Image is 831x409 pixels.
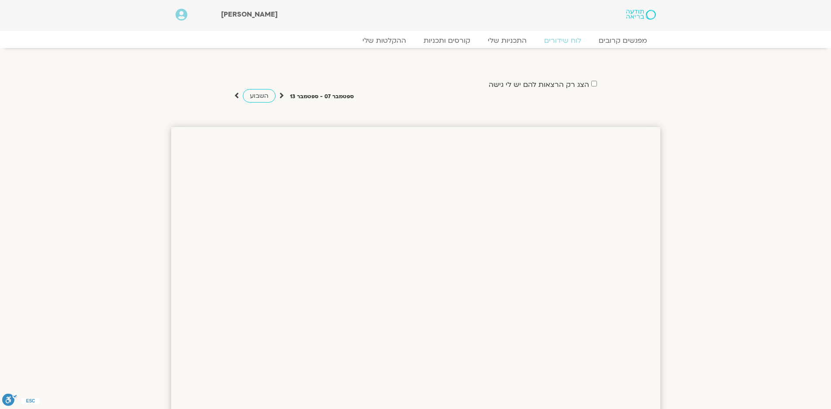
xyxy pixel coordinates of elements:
[290,92,354,101] p: ספטמבר 07 - ספטמבר 13
[415,36,479,45] a: קורסים ותכניות
[590,36,656,45] a: מפגשים קרובים
[243,89,276,103] a: השבוע
[354,36,415,45] a: ההקלטות שלי
[250,92,269,100] span: השבוע
[489,81,589,89] label: הצג רק הרצאות להם יש לי גישה
[221,10,278,19] span: [PERSON_NAME]
[479,36,535,45] a: התכניות שלי
[535,36,590,45] a: לוח שידורים
[176,36,656,45] nav: Menu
